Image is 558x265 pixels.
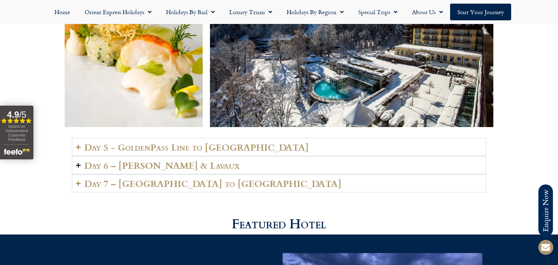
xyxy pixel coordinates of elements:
[159,4,222,20] a: Holidays by Rail
[351,4,405,20] a: Special Trips
[450,4,511,20] a: Start your Journey
[84,142,309,152] h2: Day 5 - GoldenPass Line to [GEOGRAPHIC_DATA]
[4,4,554,20] nav: Menu
[47,4,77,20] a: Home
[72,156,486,174] summary: Day 6 – [PERSON_NAME] & Lavaux
[84,178,341,188] h2: Day 7 – [GEOGRAPHIC_DATA] to [GEOGRAPHIC_DATA]
[84,160,240,170] h2: Day 6 – [PERSON_NAME] & Lavaux
[222,4,279,20] a: Luxury Trains
[77,4,159,20] a: Orient Express Holidays
[72,138,486,156] summary: Day 5 - GoldenPass Line to [GEOGRAPHIC_DATA]
[72,174,486,192] summary: Day 7 – [GEOGRAPHIC_DATA] to [GEOGRAPHIC_DATA]
[232,218,326,231] h2: Featured Hotel
[405,4,450,20] a: About Us
[279,4,351,20] a: Holidays by Region
[72,138,486,192] div: Accordion. Open links with Enter or Space, close with Escape, and navigate with Arrow Keys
